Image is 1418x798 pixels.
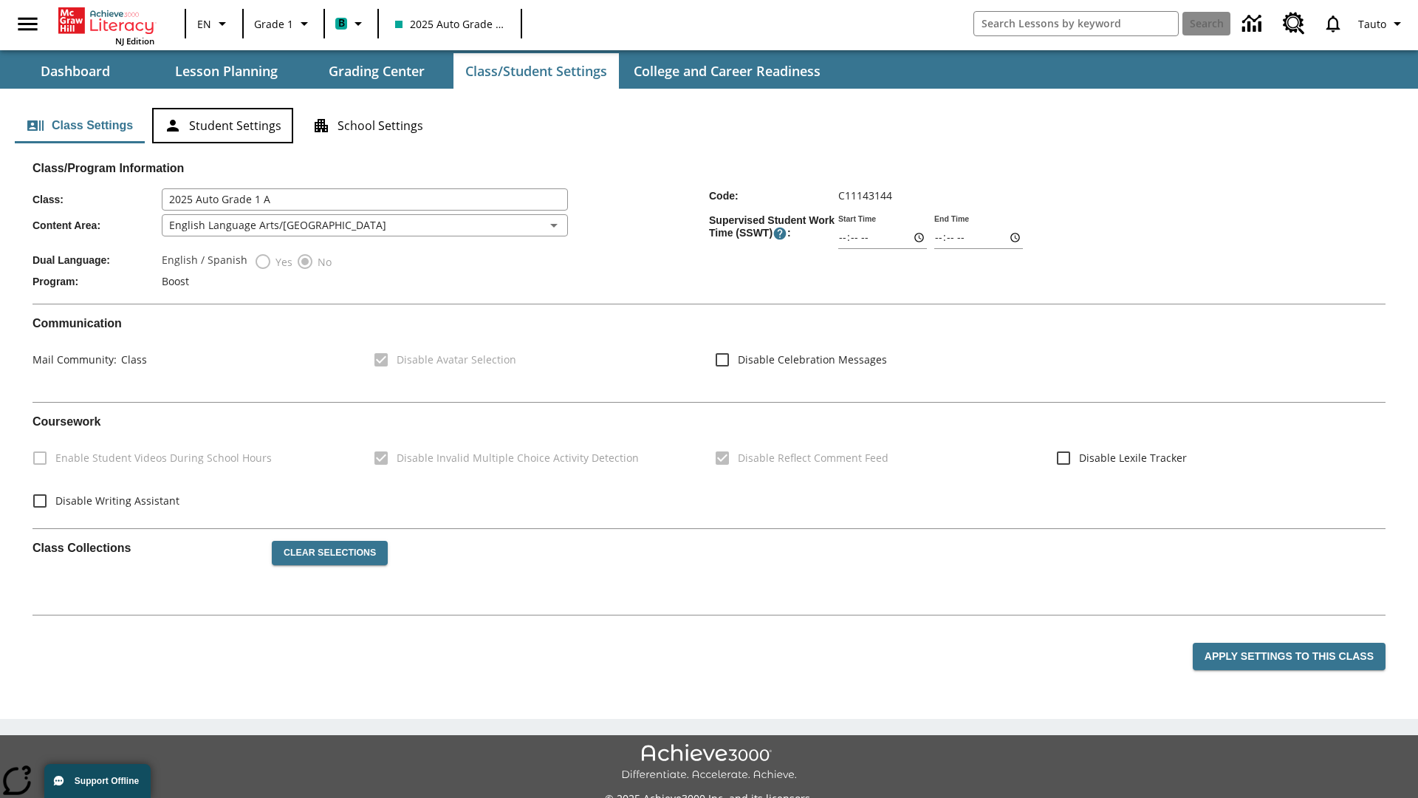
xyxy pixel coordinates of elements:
[338,14,345,33] span: B
[1193,643,1386,670] button: Apply Settings to this Class
[115,35,154,47] span: NJ Edition
[32,415,1386,516] div: Coursework
[838,214,876,225] label: Start Time
[58,4,154,47] div: Home
[32,529,1386,603] div: Class Collections
[709,190,838,202] span: Code :
[709,214,838,241] span: Supervised Student Work Time (SSWT) :
[329,10,373,37] button: Boost Class color is teal. Change class color
[75,776,139,786] span: Support Offline
[152,108,293,143] button: Student Settings
[15,108,145,143] button: Class Settings
[1314,4,1352,43] a: Notifications
[32,316,1386,330] h2: Communication
[32,352,117,366] span: Mail Community :
[197,16,211,32] span: EN
[55,493,179,508] span: Disable Writing Assistant
[254,16,293,32] span: Grade 1
[453,53,619,89] button: Class/Student Settings
[1352,10,1412,37] button: Profile/Settings
[1,53,149,89] button: Dashboard
[1274,4,1314,44] a: Resource Center, Will open in new tab
[397,352,516,367] span: Disable Avatar Selection
[32,219,162,231] span: Content Area :
[152,53,300,89] button: Lesson Planning
[622,53,832,89] button: College and Career Readiness
[32,541,260,555] h2: Class Collections
[314,254,332,270] span: No
[32,161,1386,175] h2: Class/Program Information
[162,214,568,236] div: English Language Arts/[GEOGRAPHIC_DATA]
[55,450,272,465] span: Enable Student Videos During School Hours
[1079,450,1187,465] span: Disable Lexile Tracker
[621,744,797,782] img: Achieve3000 Differentiate Accelerate Achieve
[738,450,888,465] span: Disable Reflect Comment Feed
[162,253,247,270] label: English / Spanish
[248,10,319,37] button: Grade: Grade 1, Select a grade
[162,188,568,211] input: Class
[32,415,1386,429] h2: Course work
[974,12,1178,35] input: search field
[397,450,639,465] span: Disable Invalid Multiple Choice Activity Detection
[738,352,887,367] span: Disable Celebration Messages
[303,53,451,89] button: Grading Center
[6,2,49,46] button: Open side menu
[191,10,238,37] button: Language: EN, Select a language
[44,764,151,798] button: Support Offline
[32,316,1386,390] div: Communication
[272,541,388,566] button: Clear Selections
[162,274,189,288] span: Boost
[15,108,1403,143] div: Class/Student Settings
[32,276,162,287] span: Program :
[272,254,292,270] span: Yes
[395,16,504,32] span: 2025 Auto Grade 1 A
[838,188,892,202] span: C11143144
[58,6,154,35] a: Home
[117,352,147,366] span: Class
[301,108,435,143] button: School Settings
[32,194,162,205] span: Class :
[32,175,1386,292] div: Class/Program Information
[934,214,969,225] label: End Time
[32,254,162,266] span: Dual Language :
[773,226,787,241] button: Supervised Student Work Time is the timeframe when students can take LevelSet and when lessons ar...
[1358,16,1386,32] span: Tauto
[1233,4,1274,44] a: Data Center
